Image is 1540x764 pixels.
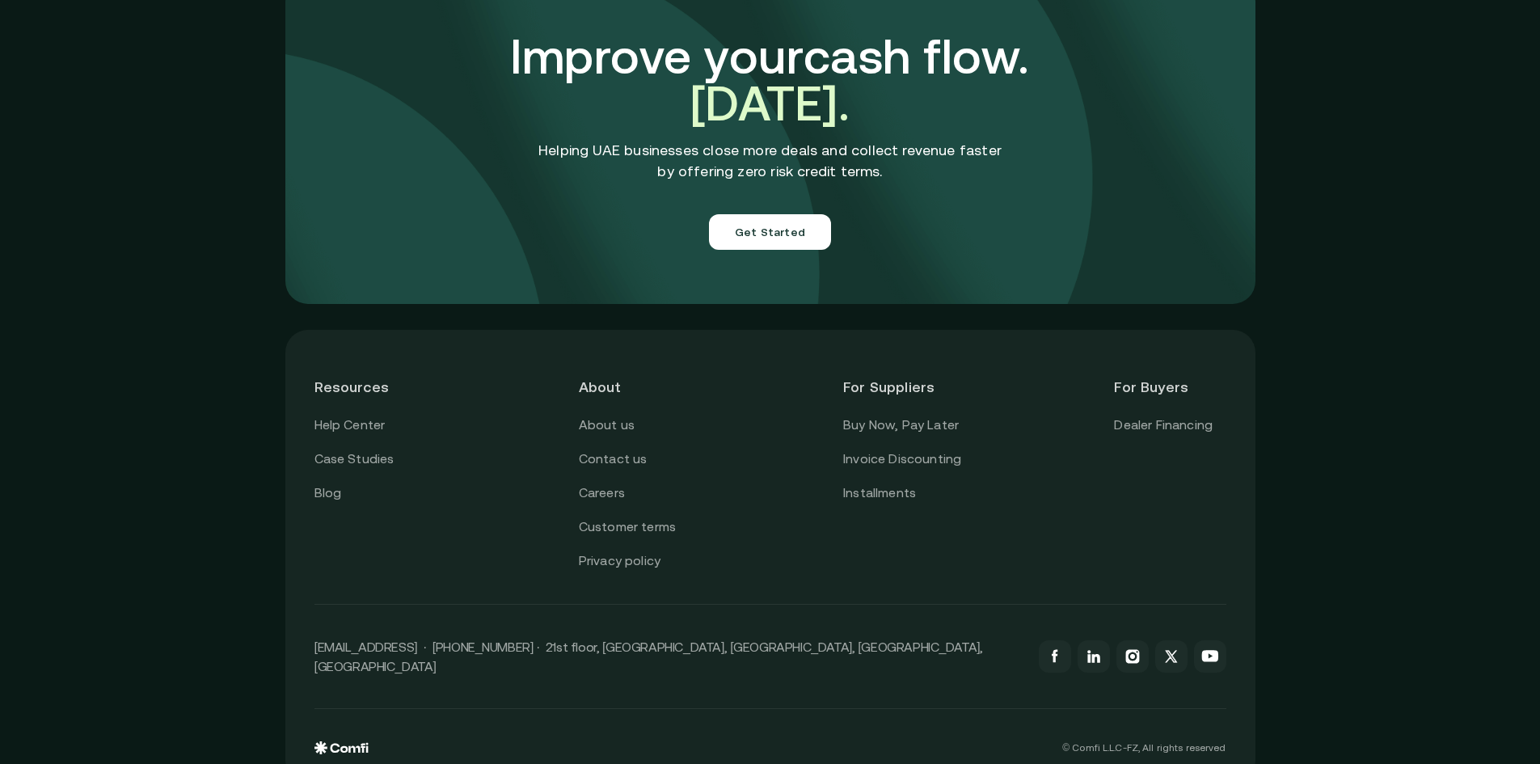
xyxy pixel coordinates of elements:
[843,415,959,436] a: Buy Now, Pay Later
[314,637,1023,676] p: [EMAIL_ADDRESS] · [PHONE_NUMBER] · 21st floor, [GEOGRAPHIC_DATA], [GEOGRAPHIC_DATA], [GEOGRAPHIC_...
[1114,359,1226,415] header: For Buyers
[1062,742,1226,753] p: © Comfi L.L.C-FZ, All rights reserved
[843,483,916,504] a: Installments
[843,449,961,470] a: Invoice Discounting
[579,483,625,504] a: Careers
[843,359,961,415] header: For Suppliers
[579,449,648,470] a: Contact us
[314,483,342,504] a: Blog
[314,415,386,436] a: Help Center
[579,415,635,436] a: About us
[1114,415,1213,436] a: Dealer Financing
[314,741,369,754] img: comfi logo
[579,359,690,415] header: About
[314,359,426,415] header: Resources
[579,517,676,538] a: Customer terms
[579,551,660,572] a: Privacy policy
[538,140,1002,182] p: Helping UAE businesses close more deals and collect revenue faster by offering zero risk credit t...
[314,449,394,470] a: Case Studies
[427,33,1114,127] h3: Improve your cash flow.
[690,75,850,131] span: [DATE].
[709,214,831,250] button: Get Started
